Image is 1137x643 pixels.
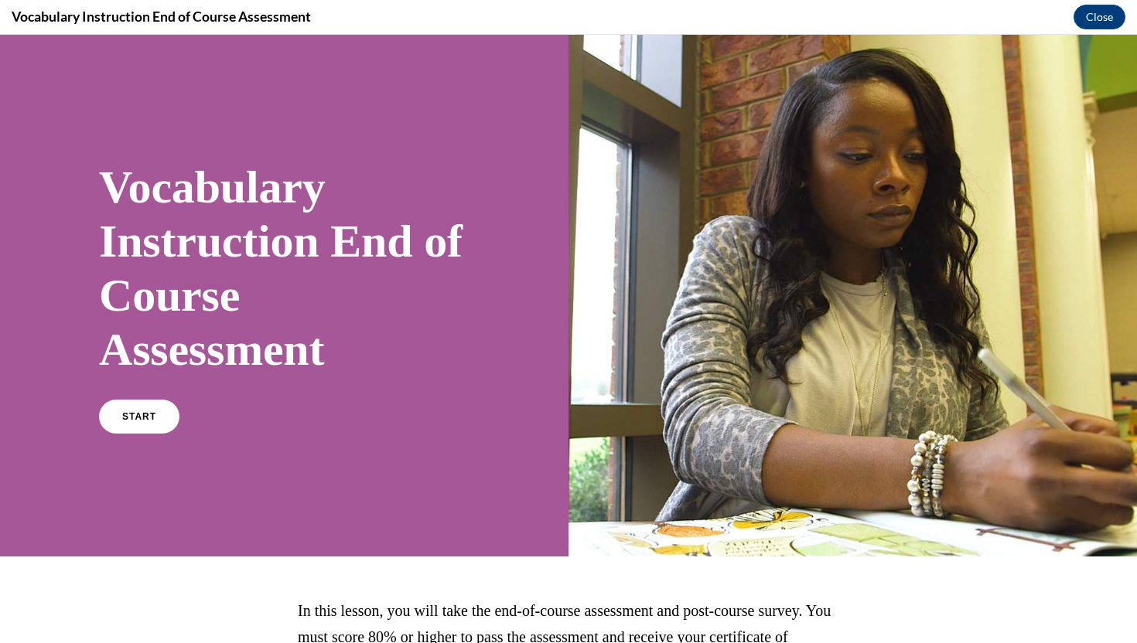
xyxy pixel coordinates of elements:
[298,567,831,637] span: In this lesson, you will take the end-of-course assessment and post-course survey. You must score...
[1074,5,1125,29] button: Close
[99,125,469,342] h1: Vocabulary Instruction End of Course Assessment
[122,376,156,387] span: START
[99,365,179,399] a: START
[12,7,311,26] h4: Vocabulary Instruction End of Course Assessment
